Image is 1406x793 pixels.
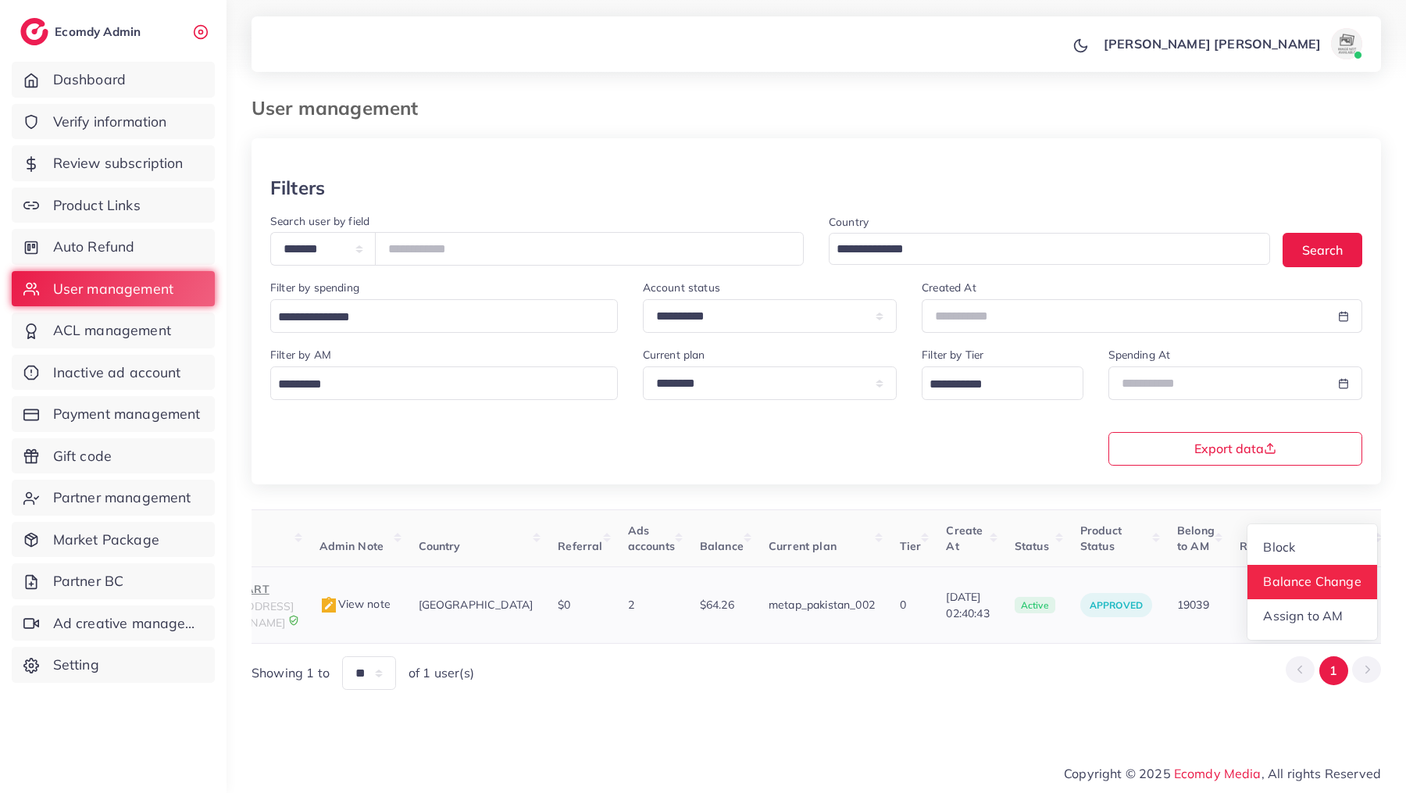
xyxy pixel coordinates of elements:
[252,664,330,682] span: Showing 1 to
[53,320,171,341] span: ACL management
[288,615,299,626] img: 9CAL8B2pu8EFxCJHYAAAAldEVYdGRhdGU6Y3JlYXRlADIwMjItMTItMDlUMDQ6NTg6MzkrMDA6MDBXSlgLAAAAJXRFWHRkYXR...
[1261,764,1381,783] span: , All rights Reserved
[270,177,325,199] h3: Filters
[53,571,124,591] span: Partner BC
[53,530,159,550] span: Market Package
[1319,656,1348,685] button: Go to page 1
[829,233,1270,265] div: Search for option
[831,238,1250,262] input: Search for option
[53,237,135,257] span: Auto Refund
[12,647,215,683] a: Setting
[273,373,598,397] input: Search for option
[20,18,145,45] a: logoEcomdy Admin
[53,488,191,508] span: Partner management
[1177,598,1209,612] span: 19039
[53,279,173,299] span: User management
[558,539,602,553] span: Referral
[643,347,705,363] label: Current plan
[1095,28,1369,59] a: [PERSON_NAME] [PERSON_NAME]avatar
[12,563,215,599] a: Partner BC
[1080,523,1122,553] span: Product Status
[922,347,983,363] label: Filter by Tier
[53,613,203,634] span: Ad creative management
[419,539,461,553] span: Country
[55,24,145,39] h2: Ecomdy Admin
[319,597,391,611] span: View note
[252,97,430,120] h3: User management
[409,664,474,682] span: of 1 user(s)
[700,598,734,612] span: $64.26
[319,539,384,553] span: Admin Note
[558,598,570,612] span: $0
[924,373,1062,397] input: Search for option
[900,539,922,553] span: Tier
[12,438,215,474] a: Gift code
[1263,573,1361,589] span: Balance Change
[1108,347,1171,363] label: Spending At
[829,214,869,230] label: Country
[769,539,837,553] span: Current plan
[628,598,634,612] span: 2
[53,446,112,466] span: Gift code
[12,229,215,265] a: Auto Refund
[1194,442,1276,455] span: Export data
[270,280,359,295] label: Filter by spending
[53,112,167,132] span: Verify information
[53,70,126,90] span: Dashboard
[319,596,338,615] img: admin_note.cdd0b510.svg
[270,299,618,333] div: Search for option
[12,522,215,558] a: Market Package
[12,480,215,516] a: Partner management
[1240,539,1269,553] span: Roles
[53,363,181,383] span: Inactive ad account
[12,188,215,223] a: Product Links
[628,523,675,553] span: Ads accounts
[1064,764,1381,783] span: Copyright © 2025
[270,213,369,229] label: Search user by field
[53,404,201,424] span: Payment management
[946,523,983,553] span: Create At
[1263,539,1295,555] span: Block
[769,598,875,612] span: metap_pakistan_002
[12,271,215,307] a: User management
[270,366,618,400] div: Search for option
[700,539,744,553] span: Balance
[900,598,906,612] span: 0
[1090,599,1143,611] span: approved
[53,655,99,675] span: Setting
[922,280,976,295] label: Created At
[1108,432,1363,466] button: Export data
[12,145,215,181] a: Review subscription
[1177,523,1215,553] span: Belong to AM
[12,104,215,140] a: Verify information
[946,589,989,621] span: [DATE] 02:40:43
[1015,539,1049,553] span: Status
[922,366,1083,400] div: Search for option
[12,355,215,391] a: Inactive ad account
[1331,28,1362,59] img: avatar
[12,396,215,432] a: Payment management
[273,305,598,330] input: Search for option
[20,18,48,45] img: logo
[53,153,184,173] span: Review subscription
[12,62,215,98] a: Dashboard
[1283,233,1362,266] button: Search
[12,313,215,348] a: ACL management
[643,280,720,295] label: Account status
[1104,34,1321,53] p: [PERSON_NAME] [PERSON_NAME]
[270,347,331,363] label: Filter by AM
[419,598,533,612] span: [GEOGRAPHIC_DATA]
[53,195,141,216] span: Product Links
[12,605,215,641] a: Ad creative management
[1286,656,1381,685] ul: Pagination
[1174,766,1261,781] a: Ecomdy Media
[1263,608,1343,623] span: Assign to AM
[1015,597,1055,614] span: active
